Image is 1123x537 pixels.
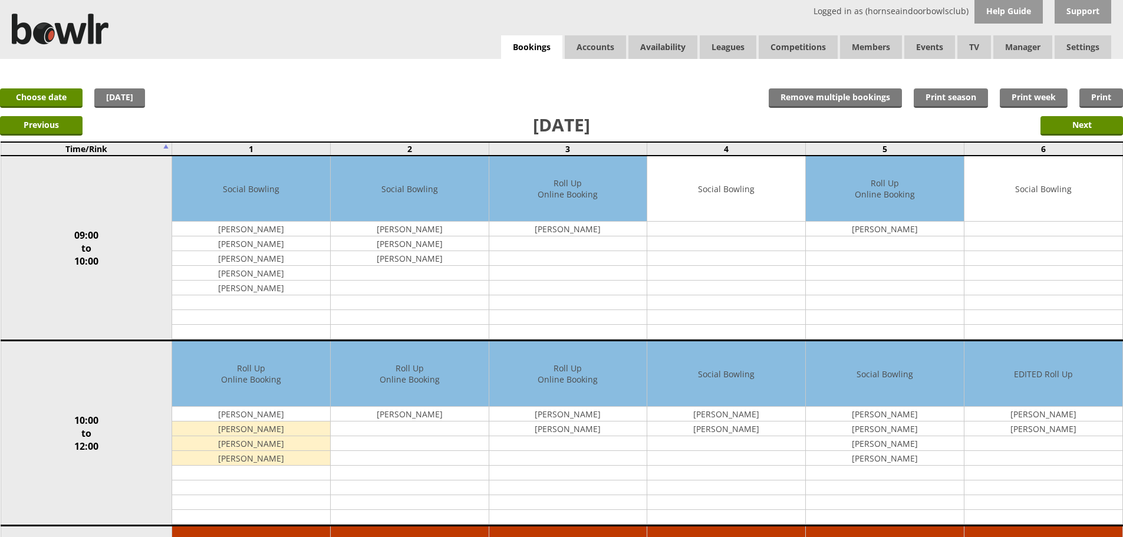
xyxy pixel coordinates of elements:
[964,407,1122,421] td: [PERSON_NAME]
[1079,88,1123,108] a: Print
[647,142,806,156] td: 4
[964,421,1122,436] td: [PERSON_NAME]
[647,156,805,222] td: Social Bowling
[806,142,964,156] td: 5
[330,142,489,156] td: 2
[647,421,805,436] td: [PERSON_NAME]
[806,222,964,236] td: [PERSON_NAME]
[172,341,330,407] td: Roll Up Online Booking
[759,35,838,59] a: Competitions
[993,35,1052,59] span: Manager
[172,251,330,266] td: [PERSON_NAME]
[700,35,756,59] a: Leagues
[769,88,902,108] input: Remove multiple bookings
[1000,88,1068,108] a: Print week
[331,407,489,421] td: [PERSON_NAME]
[172,421,330,436] td: [PERSON_NAME]
[172,142,331,156] td: 1
[1,341,172,526] td: 10:00 to 12:00
[806,436,964,451] td: [PERSON_NAME]
[489,421,647,436] td: [PERSON_NAME]
[489,142,647,156] td: 3
[1040,116,1123,136] input: Next
[647,341,805,407] td: Social Bowling
[489,156,647,222] td: Roll Up Online Booking
[331,251,489,266] td: [PERSON_NAME]
[94,88,145,108] a: [DATE]
[172,407,330,421] td: [PERSON_NAME]
[628,35,697,59] a: Availability
[1055,35,1111,59] span: Settings
[647,407,805,421] td: [PERSON_NAME]
[1,156,172,341] td: 09:00 to 10:00
[172,222,330,236] td: [PERSON_NAME]
[331,341,489,407] td: Roll Up Online Booking
[840,35,902,59] span: Members
[806,407,964,421] td: [PERSON_NAME]
[964,341,1122,407] td: EDITED Roll Up
[489,341,647,407] td: Roll Up Online Booking
[489,222,647,236] td: [PERSON_NAME]
[489,407,647,421] td: [PERSON_NAME]
[806,421,964,436] td: [PERSON_NAME]
[172,236,330,251] td: [PERSON_NAME]
[964,142,1122,156] td: 6
[565,35,626,59] span: Accounts
[172,451,330,466] td: [PERSON_NAME]
[172,436,330,451] td: [PERSON_NAME]
[172,266,330,281] td: [PERSON_NAME]
[957,35,991,59] span: TV
[172,281,330,295] td: [PERSON_NAME]
[172,156,330,222] td: Social Bowling
[904,35,955,59] a: Events
[501,35,562,60] a: Bookings
[806,451,964,466] td: [PERSON_NAME]
[331,222,489,236] td: [PERSON_NAME]
[331,156,489,222] td: Social Bowling
[914,88,988,108] a: Print season
[1,142,172,156] td: Time/Rink
[806,341,964,407] td: Social Bowling
[806,156,964,222] td: Roll Up Online Booking
[331,236,489,251] td: [PERSON_NAME]
[964,156,1122,222] td: Social Bowling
